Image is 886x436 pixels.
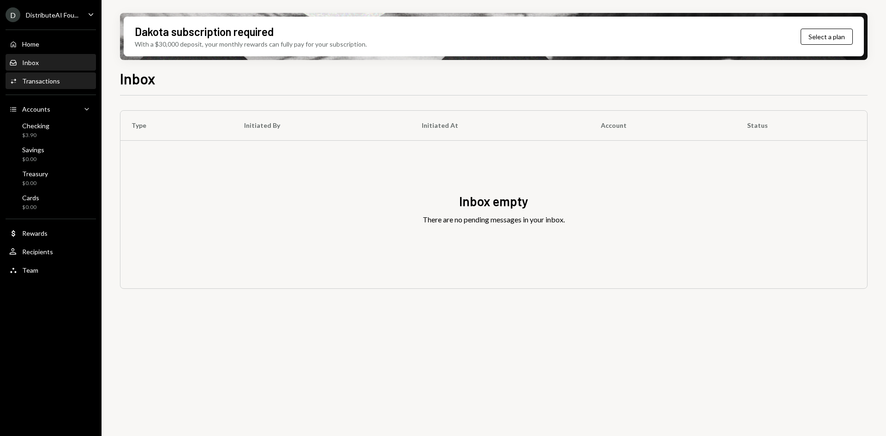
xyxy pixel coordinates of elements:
div: $0.00 [22,179,48,187]
a: Team [6,262,96,278]
a: Savings$0.00 [6,143,96,165]
div: Checking [22,122,49,130]
button: Select a plan [801,29,853,45]
a: Recipients [6,243,96,260]
th: Initiated By [233,111,411,140]
div: Rewards [22,229,48,237]
th: Account [590,111,736,140]
a: Checking$3.90 [6,119,96,141]
div: Dakota subscription required [135,24,274,39]
a: Accounts [6,101,96,117]
div: $0.00 [22,203,39,211]
div: Home [22,40,39,48]
div: Recipients [22,248,53,256]
div: $3.90 [22,131,49,139]
h1: Inbox [120,69,156,88]
div: DistributeAI Fou... [26,11,78,19]
a: Rewards [6,225,96,241]
a: Treasury$0.00 [6,167,96,189]
th: Status [736,111,867,140]
div: Team [22,266,38,274]
div: With a $30,000 deposit, your monthly rewards can fully pay for your subscription. [135,39,367,49]
div: $0.00 [22,155,44,163]
div: Treasury [22,170,48,178]
div: Savings [22,146,44,154]
div: Transactions [22,77,60,85]
a: Inbox [6,54,96,71]
a: Home [6,36,96,52]
a: Cards$0.00 [6,191,96,213]
a: Transactions [6,72,96,89]
th: Type [120,111,233,140]
div: Accounts [22,105,50,113]
div: D [6,7,20,22]
div: Cards [22,194,39,202]
div: There are no pending messages in your inbox. [423,214,565,225]
div: Inbox empty [459,192,528,210]
th: Initiated At [411,111,590,140]
div: Inbox [22,59,39,66]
